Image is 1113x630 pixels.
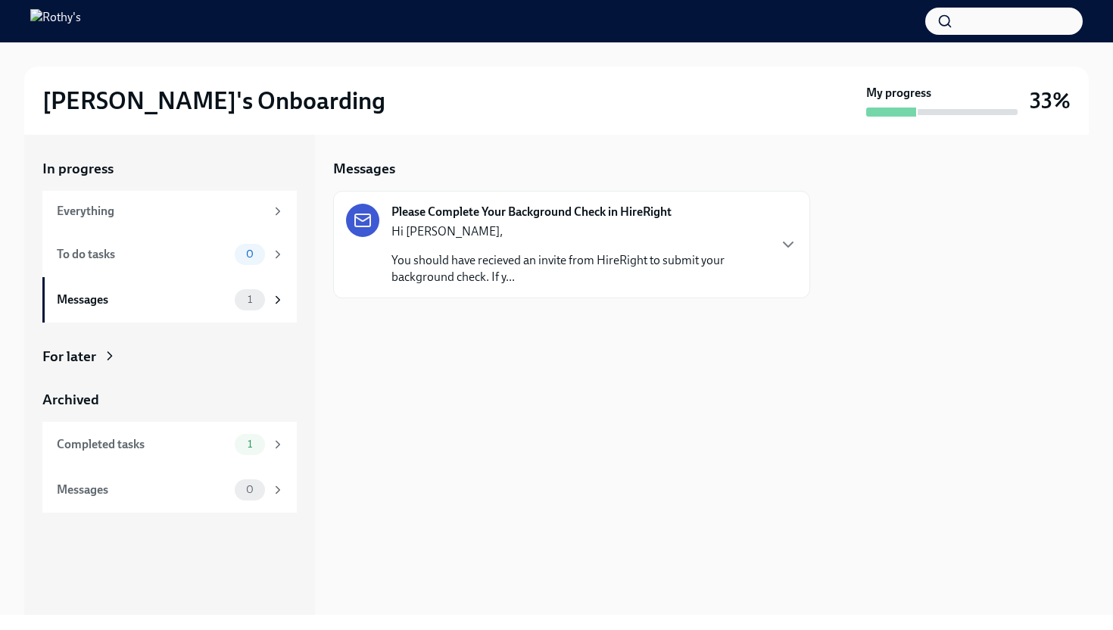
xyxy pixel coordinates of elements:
strong: Please Complete Your Background Check in HireRight [391,204,672,220]
span: 1 [238,438,261,450]
p: Hi [PERSON_NAME], [391,223,767,240]
p: You should have recieved an invite from HireRight to submit your background check. If y... [391,252,767,285]
a: For later [42,347,297,366]
h2: [PERSON_NAME]'s Onboarding [42,86,385,116]
a: In progress [42,159,297,179]
h5: Messages [333,159,395,179]
div: Completed tasks [57,436,229,453]
strong: My progress [866,85,931,101]
a: Completed tasks1 [42,422,297,467]
span: 1 [238,294,261,305]
span: 0 [237,248,263,260]
h3: 33% [1030,87,1071,114]
div: Messages [57,482,229,498]
img: Rothy's [30,9,81,33]
div: Messages [57,292,229,308]
a: To do tasks0 [42,232,297,277]
div: For later [42,347,96,366]
div: To do tasks [57,246,229,263]
a: Messages1 [42,277,297,323]
a: Archived [42,390,297,410]
span: 0 [237,484,263,495]
a: Messages0 [42,467,297,513]
div: Everything [57,203,265,220]
a: Everything [42,191,297,232]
